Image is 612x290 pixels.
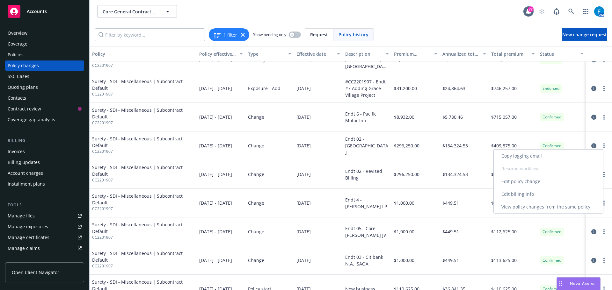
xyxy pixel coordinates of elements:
span: Change [248,257,264,264]
span: [DATE] - [DATE] [199,257,232,264]
a: more [600,85,608,92]
span: $1,000.00 [394,200,414,206]
div: Status [540,51,577,57]
span: $1,000.00 [394,228,414,235]
button: Effective date [294,46,343,61]
span: $134,324.53 [442,171,468,178]
div: Contract review [8,104,41,114]
a: Accounts [5,3,84,20]
div: Quoting plans [8,82,38,92]
div: SSC Cases [8,71,29,81]
span: [DATE] [296,200,311,206]
span: Endorsed [543,86,559,91]
a: Manage BORs [5,254,84,264]
div: Coverage [8,39,27,49]
a: Manage exposures [5,222,84,232]
span: [DATE] [296,228,311,235]
a: Policies [5,50,84,60]
a: more [600,228,608,236]
input: Filter by keyword... [95,28,205,41]
div: Endt 05 - Core [PERSON_NAME] JV [345,225,389,238]
span: Policy history [339,31,368,38]
span: Surety - SDI - Miscellaneous | Subcontract Default [92,78,194,91]
span: CC2201907 [92,206,194,212]
span: [DATE] - [DATE] [199,228,232,235]
a: Billing updates [5,157,84,167]
span: Surety - SDI - Miscellaneous | Subcontract Default [92,250,194,263]
a: Invoices [5,146,84,157]
a: circleInformation [590,257,598,264]
span: $296,250.00 [394,142,419,149]
span: CC2201907 [92,177,194,183]
a: more [600,113,608,121]
span: [DATE] [296,142,311,149]
a: Overview [5,28,84,38]
span: $1,000.00 [394,257,414,264]
div: #CC2201907 - Endt #7 Adding Grace Village Project [345,78,389,98]
a: more [600,171,608,178]
a: Report a Bug [550,5,563,18]
div: Billing [5,138,84,144]
div: 77 [528,6,534,12]
div: Billing updates [8,157,40,167]
div: Endt 02 - [GEOGRAPHIC_DATA] [345,136,389,156]
span: Change [248,114,264,120]
span: Confirmed [543,258,561,263]
div: Manage files [8,211,35,221]
a: Switch app [579,5,592,18]
div: Policy [92,51,194,57]
span: New change request [562,32,607,38]
span: $746,257.00 [491,85,517,92]
div: Overview [8,28,27,38]
img: photo [594,6,604,17]
span: CC2201907 [92,91,194,97]
a: circleInformation [590,142,598,150]
div: Endt 03 - Citibank N.A, ISAOA [345,254,389,267]
span: Surety - SDI - Miscellaneous | Subcontract Default [92,193,194,206]
span: Change [248,142,264,149]
div: Account charges [8,168,43,178]
span: [DATE] - [DATE] [199,200,232,206]
span: [DATE] [296,257,311,264]
span: [DATE] - [DATE] [199,114,232,120]
span: Surety - SDI - Miscellaneous | Subcontract Default [92,164,194,177]
span: Confirmed [543,114,561,120]
div: Policies [8,50,24,60]
span: Confirmed [543,229,561,235]
button: Core General Contractor I [97,5,177,18]
div: Endt 6 - Pacific Motor Inn [345,110,389,124]
a: Search [565,5,578,18]
span: $24,864.63 [442,85,465,92]
span: $449.51 [442,228,459,235]
div: Policy effective dates [199,51,236,57]
span: CC2201907 [92,263,194,269]
button: Premium change [391,46,440,61]
div: Drag to move [557,278,565,290]
span: [DATE] - [DATE] [199,142,232,149]
a: Contract review [5,104,84,114]
a: circleInformation [590,113,598,121]
button: Annualized total premium change [440,46,489,61]
button: Status [537,46,586,61]
span: CC2201907 [92,63,194,68]
div: Type [248,51,285,57]
div: Manage claims [8,243,40,253]
span: [DATE] [296,85,311,92]
span: Surety - SDI - Miscellaneous | Subcontract Default [92,107,194,120]
div: Coverage gap analysis [8,115,55,125]
a: Manage certificates [5,232,84,243]
div: Endt 4 - [PERSON_NAME] LP [345,196,389,210]
div: Manage exposures [8,222,48,232]
a: Copy logging email [494,150,603,162]
span: $409,875.00 [491,142,517,149]
span: CC2201907 [92,235,194,240]
span: CC2201907 [92,149,194,154]
span: 1 filter [223,32,237,38]
a: Quoting plans [5,82,84,92]
a: Edit billing info [494,188,603,201]
a: Contacts [5,93,84,103]
div: Installment plans [8,179,45,189]
span: Confirmed [543,143,561,149]
div: Effective date [296,51,333,57]
button: Nova Assist [557,277,601,290]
